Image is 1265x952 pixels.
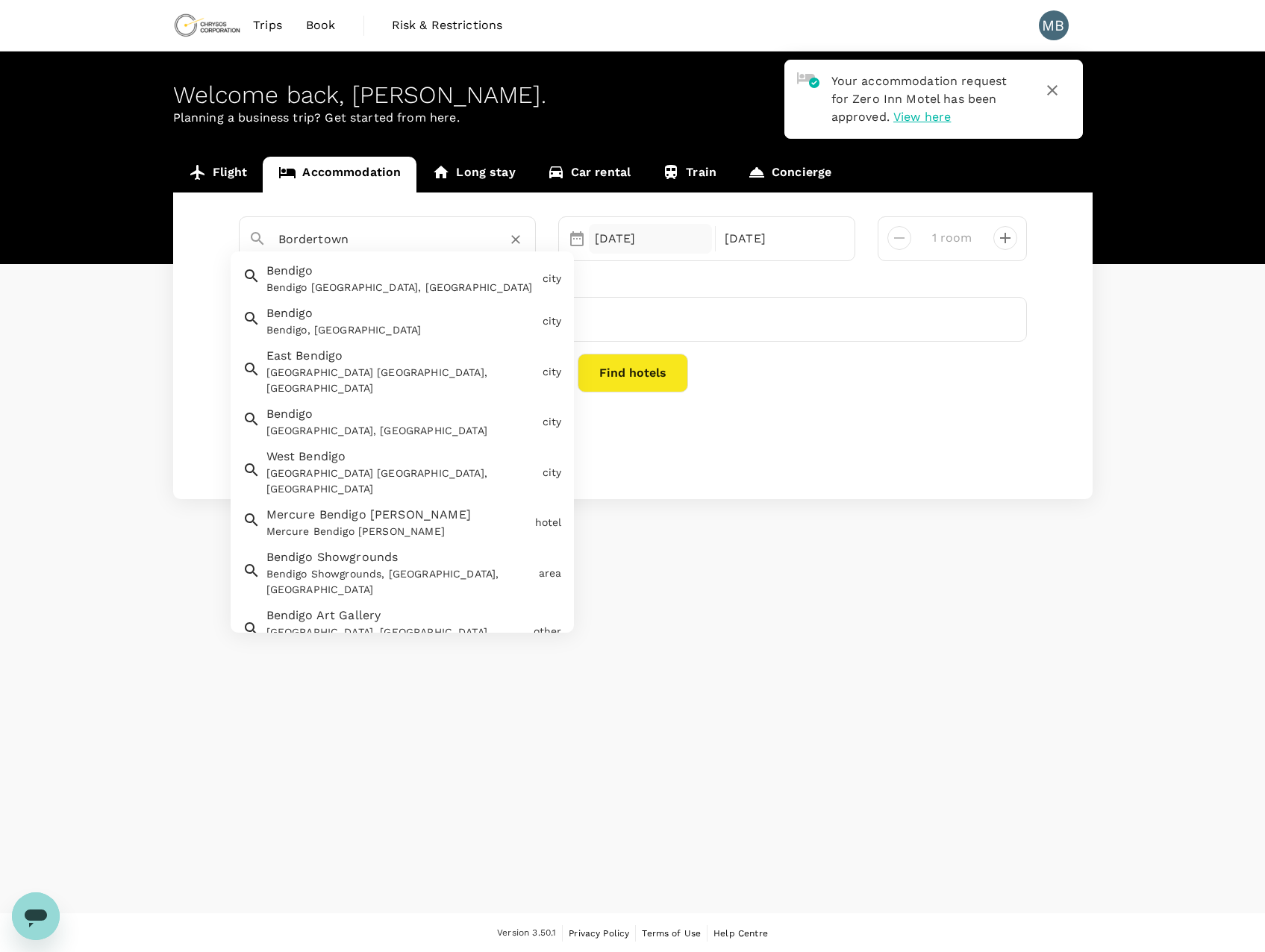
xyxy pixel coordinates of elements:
[266,263,313,278] span: Bendigo
[646,157,732,192] a: Train
[589,224,713,254] div: [DATE]
[497,926,556,941] span: Version 3.50.1
[525,238,528,241] button: Close
[416,157,531,192] a: Long stay
[266,348,343,363] span: East Bendigo
[534,624,562,639] div: other
[535,515,562,530] div: hotel
[893,110,951,124] span: View here
[543,313,562,329] div: city
[266,624,528,656] div: [GEOGRAPHIC_DATA], [GEOGRAPHIC_DATA], [GEOGRAPHIC_DATA]
[1039,10,1069,40] div: MB
[539,566,562,581] div: area
[239,273,1027,291] div: Travellers
[642,925,701,942] a: Terms of Use
[392,16,503,34] span: Risk & Restrictions
[713,925,768,942] a: Help Centre
[266,407,313,421] span: Bendigo
[797,72,819,88] img: hotel-approved
[543,414,562,430] div: city
[543,271,562,286] div: city
[173,157,263,192] a: Flight
[253,16,282,34] span: Trips
[831,74,1008,124] span: Your accommodation request for Zero Inn Motel has been approved.
[732,157,847,192] a: Concierge
[266,608,381,622] span: Bendigo Art Gallery
[719,224,843,254] div: [DATE]
[266,507,471,522] span: Mercure Bendigo [PERSON_NAME]
[569,928,629,939] span: Privacy Policy
[569,925,629,942] a: Privacy Policy
[239,410,1027,425] p: Your recent search
[12,892,60,940] iframe: Button to launch messaging window
[266,524,529,539] div: Mercure Bendigo [PERSON_NAME]
[306,16,336,34] span: Book
[266,423,537,439] div: [GEOGRAPHIC_DATA], [GEOGRAPHIC_DATA]
[278,228,484,251] input: Search cities, hotels, work locations
[642,928,701,939] span: Terms of Use
[543,364,562,380] div: city
[173,109,1093,127] p: Planning a business trip? Get started from here.
[531,157,647,192] a: Car rental
[266,466,537,497] div: [GEOGRAPHIC_DATA] [GEOGRAPHIC_DATA], [GEOGRAPHIC_DATA]
[578,354,688,392] button: Find hotels
[173,81,1093,109] div: Welcome back , [PERSON_NAME] .
[266,566,533,598] div: Bendigo Showgrounds, [GEOGRAPHIC_DATA], [GEOGRAPHIC_DATA]
[266,280,537,295] div: Bendigo [GEOGRAPHIC_DATA], [GEOGRAPHIC_DATA]
[266,322,537,338] div: Bendigo, [GEOGRAPHIC_DATA]
[923,226,981,250] input: Add rooms
[266,449,346,463] span: West Bendigo
[543,465,562,480] div: city
[266,365,537,396] div: [GEOGRAPHIC_DATA] [GEOGRAPHIC_DATA], [GEOGRAPHIC_DATA]
[266,306,313,320] span: Bendigo
[505,229,526,250] button: Clear
[713,928,768,939] span: Help Centre
[266,550,399,564] span: Bendigo Showgrounds
[993,226,1017,250] button: decrease
[263,157,416,192] a: Accommodation
[173,9,242,42] img: Chrysos Corporation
